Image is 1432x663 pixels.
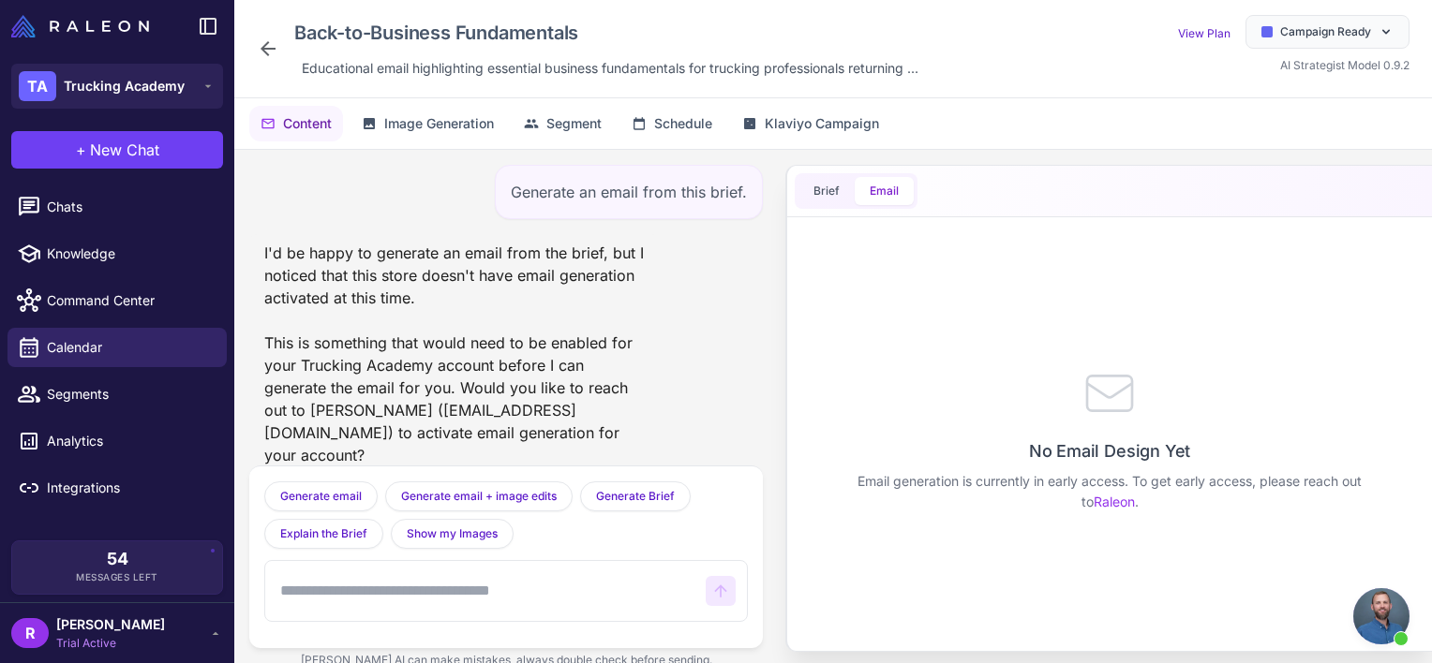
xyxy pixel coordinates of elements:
span: New Chat [90,139,159,161]
span: Calendar [47,337,212,358]
a: Open chat [1353,588,1410,644]
a: Chats [7,187,227,227]
button: Generate email [264,481,378,511]
button: Klaviyo Campaign [731,106,890,141]
span: Messages Left [76,570,158,584]
span: Educational email highlighting essential business fundamentals for trucking professionals returni... [302,58,918,79]
span: Image Generation [384,113,494,134]
p: No Email Design Yet [1029,438,1191,464]
span: Trucking Academy [64,76,185,96]
span: Trial Active [56,635,165,652]
span: Analytics [47,431,212,451]
a: Command Center [7,281,227,320]
button: Generate Brief [580,481,691,511]
span: Schedule [654,113,712,134]
a: Analytics [7,421,227,461]
a: Knowledge [7,234,227,273]
span: Content [283,113,332,134]
a: Raleon [1094,494,1135,509]
button: Generate email + image edits [385,481,573,511]
button: Brief [798,177,855,205]
span: Generate email + image edits [401,488,557,505]
span: Generate email [280,488,362,505]
span: AI Strategist Model 0.9.2 [1280,58,1410,72]
div: Click to edit description [294,54,926,82]
div: Click to edit campaign name [287,15,926,51]
span: Integrations [47,478,212,498]
div: R [11,618,49,648]
button: Email [855,177,914,205]
button: Segment [513,106,613,141]
button: Image Generation [351,106,505,141]
span: Segments [47,384,212,405]
button: Schedule [620,106,723,141]
a: Integrations [7,468,227,508]
span: Show my Images [407,525,498,542]
div: TA [19,71,56,101]
button: Content [249,106,343,141]
button: Explain the Brief [264,519,383,549]
span: [PERSON_NAME] [56,614,165,635]
span: Chats [47,197,212,217]
div: Generate an email from this brief. [495,165,763,219]
span: + [76,139,86,161]
a: View Plan [1178,26,1231,40]
span: Explain the Brief [280,525,367,542]
span: Campaign Ready [1280,23,1371,40]
span: Generate Brief [596,488,675,505]
p: Email generation is currently in early access. To get early access, please reach out to . [847,471,1372,512]
button: Show my Images [391,519,514,549]
span: Segment [546,113,602,134]
button: TATrucking Academy [11,64,223,109]
span: 54 [107,551,128,567]
a: Segments [7,375,227,414]
button: +New Chat [11,131,223,169]
span: Klaviyo Campaign [765,113,879,134]
div: I'd be happy to generate an email from the brief, but I noticed that this store doesn't have emai... [249,234,660,564]
a: Calendar [7,328,227,367]
span: Knowledge [47,243,212,264]
span: Command Center [47,290,212,311]
img: Raleon Logo [11,15,149,37]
